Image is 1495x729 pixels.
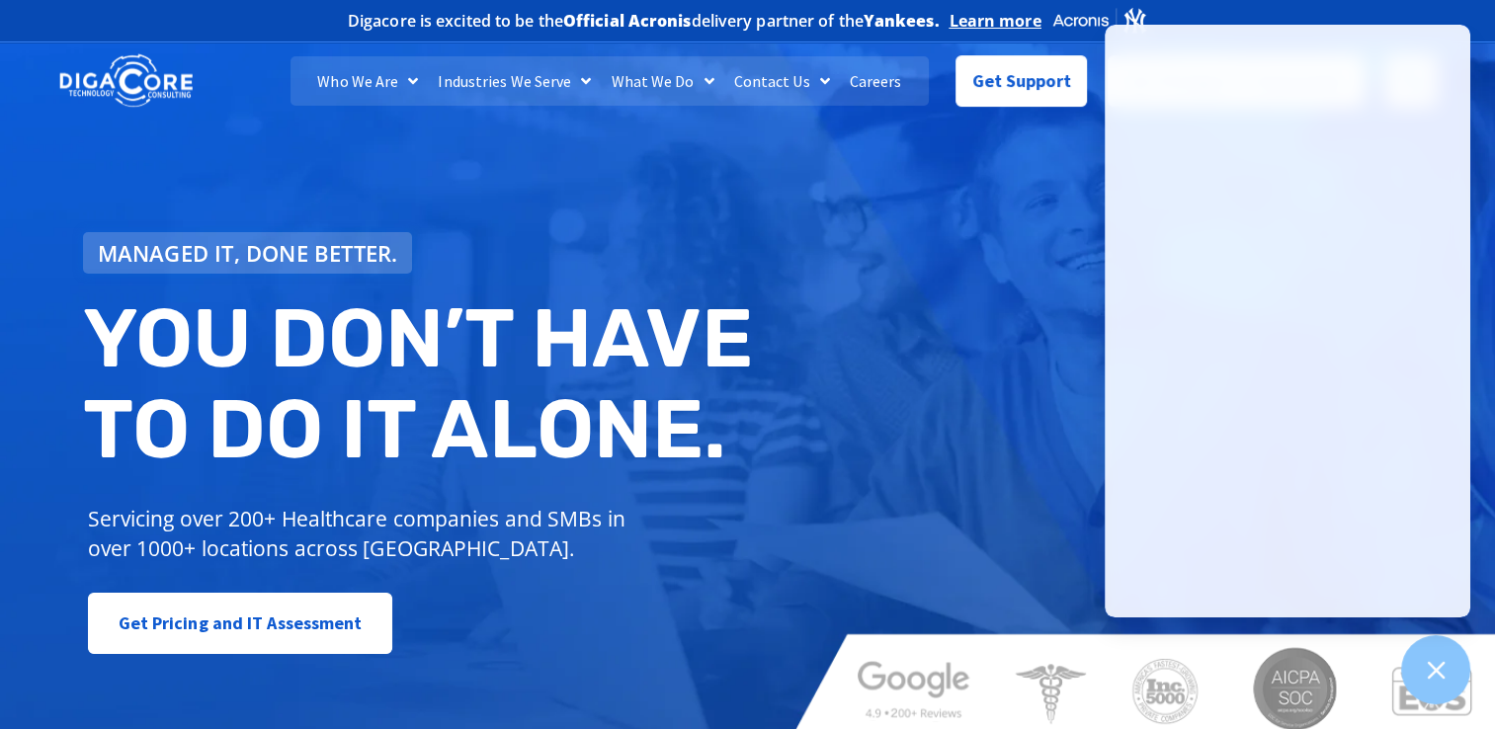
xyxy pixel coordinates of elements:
a: Managed IT, done better. [83,232,413,274]
a: Who We Are [307,56,428,106]
a: Get Pricing and IT Assessment [88,593,393,654]
img: Acronis [1051,6,1148,35]
span: Managed IT, done better. [98,242,398,264]
iframe: Chatgenie Messenger [1105,25,1470,617]
p: Servicing over 200+ Healthcare companies and SMBs in over 1000+ locations across [GEOGRAPHIC_DATA]. [88,504,640,563]
span: Get Support [972,61,1071,101]
img: DigaCore Technology Consulting [59,52,193,111]
a: Careers [840,56,912,106]
span: Get Pricing and IT Assessment [119,604,363,643]
nav: Menu [291,56,930,106]
a: What We Do [601,56,723,106]
a: Industries We Serve [428,56,601,106]
b: Official Acronis [563,10,692,32]
a: Contact Us [724,56,840,106]
a: Learn more [950,11,1041,31]
b: Yankees. [864,10,940,32]
h2: Digacore is excited to be the delivery partner of the [348,13,940,29]
a: Get Support [955,55,1087,107]
h2: You don’t have to do IT alone. [83,293,763,474]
